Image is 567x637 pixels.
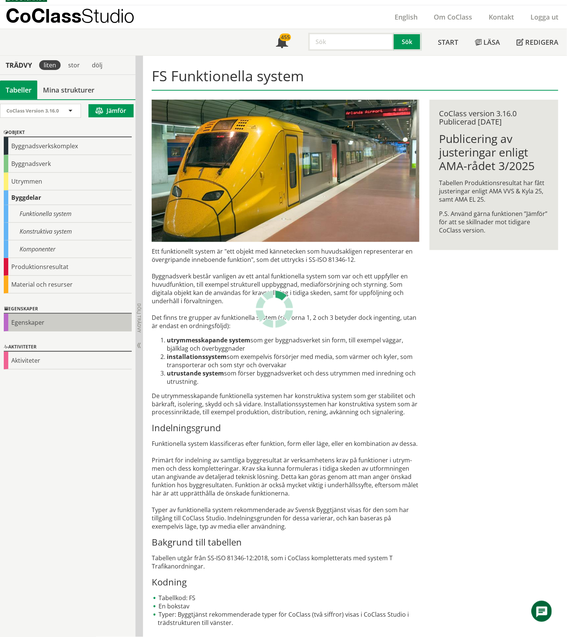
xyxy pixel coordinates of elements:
[136,303,142,333] span: Dölj trädvy
[439,132,549,173] h1: Publicering av justeringar enligt AMA-rådet 3/2025
[4,343,132,352] div: Aktiviteter
[4,128,132,137] div: Objekt
[268,29,296,55] a: 455
[4,314,132,331] div: Egenskaper
[4,223,132,240] div: Konstruktiva system
[152,423,419,434] h3: Indelningsgrund
[152,100,419,242] img: arlanda-express-2.jpg
[4,305,132,314] div: Egenskaper
[152,67,558,91] h1: FS Funktionella system
[4,137,132,155] div: Byggnadsverkskomplex
[4,190,132,205] div: Byggdelar
[81,5,134,27] span: Studio
[167,353,419,369] li: som exempelvis försörjer med media, som värmer och kyler, som trans­porterar och som styr och öve...
[6,5,151,29] a: CoClassStudio
[467,29,509,55] a: Läsa
[88,104,134,117] button: Jämför
[167,336,419,353] li: som ger byggnadsverket sin form, till exempel väggar, bjälklag och överbyggnader
[4,155,132,173] div: Byggnadsverk
[256,290,293,328] img: Laddar
[4,240,132,258] div: Komponenter
[152,594,419,602] li: Tabellkod: FS
[167,353,227,361] strong: installationssystem
[484,38,500,47] span: Läsa
[439,210,549,234] p: P.S. Använd gärna funktionen ”Jämför” för att se skillnader mot tidigare CoClass version.
[426,12,481,21] a: Om CoClass
[526,38,559,47] span: Redigera
[167,369,224,377] strong: utrustande system
[394,33,422,51] button: Sök
[152,602,419,611] li: En bokstav
[167,369,419,386] li: som förser byggnadsverket och dess utrymmen med inredning och utrustning.
[152,611,419,627] li: Typer: Byggtjänst rekommenderade typer för CoClass (två siffror) visas i CoClass Studio i trädstr...
[2,61,36,69] div: Trädvy
[167,336,250,344] strong: utrymmesskapande system
[4,173,132,190] div: Utrymmen
[4,258,132,276] div: Produktionsresultat
[523,12,567,21] a: Logga ut
[438,38,459,47] span: Start
[39,60,61,70] div: liten
[6,11,134,20] p: CoClass
[439,179,549,204] p: Tabellen Produktionsresultat har fått justeringar enligt AMA VVS & Kyla 25, samt AMA EL 25.
[152,247,419,627] div: Ett funktionellt system är "ett objekt med kännetecken som huvudsakligen representerar en övergri...
[87,60,107,70] div: dölj
[430,29,467,55] a: Start
[152,577,419,588] h3: Kodning
[37,81,100,99] a: Mina strukturer
[6,107,59,114] span: CoClass Version 3.16.0
[276,37,288,49] span: Notifikationer
[64,60,84,70] div: stor
[509,29,567,55] a: Redigera
[4,352,132,369] div: Aktiviteter
[481,12,523,21] a: Kontakt
[4,276,132,293] div: Material och resurser
[4,205,132,223] div: Funktionella system
[386,12,426,21] a: English
[280,33,291,41] div: 455
[152,537,419,548] h3: Bakgrund till tabellen
[439,109,549,126] div: CoClass version 3.16.0 Publicerad [DATE]
[308,33,394,51] input: Sök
